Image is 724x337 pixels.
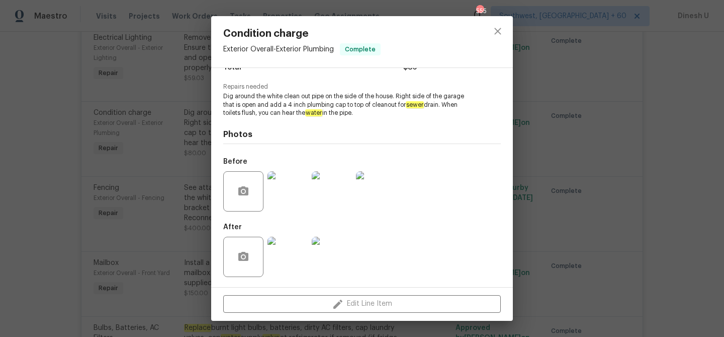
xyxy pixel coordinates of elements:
[476,6,483,16] div: 555
[223,224,242,231] h5: After
[223,46,334,53] span: Exterior Overall - Exterior Plumbing
[403,60,417,75] span: $80
[341,44,380,54] span: Complete
[406,101,424,108] em: sewer
[223,84,501,90] span: Repairs needed
[305,109,322,116] em: water
[223,129,501,140] h4: Photos
[223,60,241,75] span: Total
[223,28,381,39] span: Condition charge
[223,158,247,165] h5: Before
[223,92,473,117] span: Dig around the white clean out pipe on the side of the house. Right side of the garage that is op...
[486,19,510,43] button: close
